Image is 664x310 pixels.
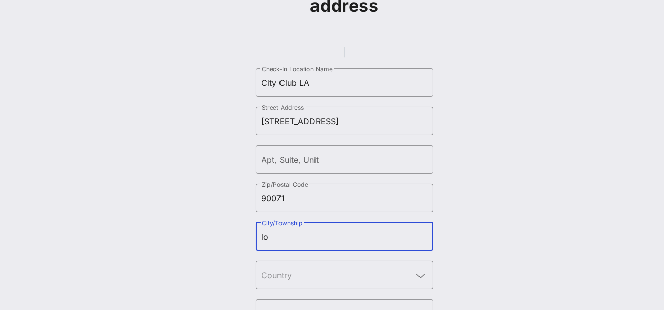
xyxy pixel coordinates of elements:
[262,267,413,283] input: Country
[262,104,304,111] label: Street Address
[262,219,302,227] label: City/Township
[262,65,333,73] label: Check-In Location Name
[262,228,427,245] input: City/Township
[262,181,308,188] label: Zip/Postal Code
